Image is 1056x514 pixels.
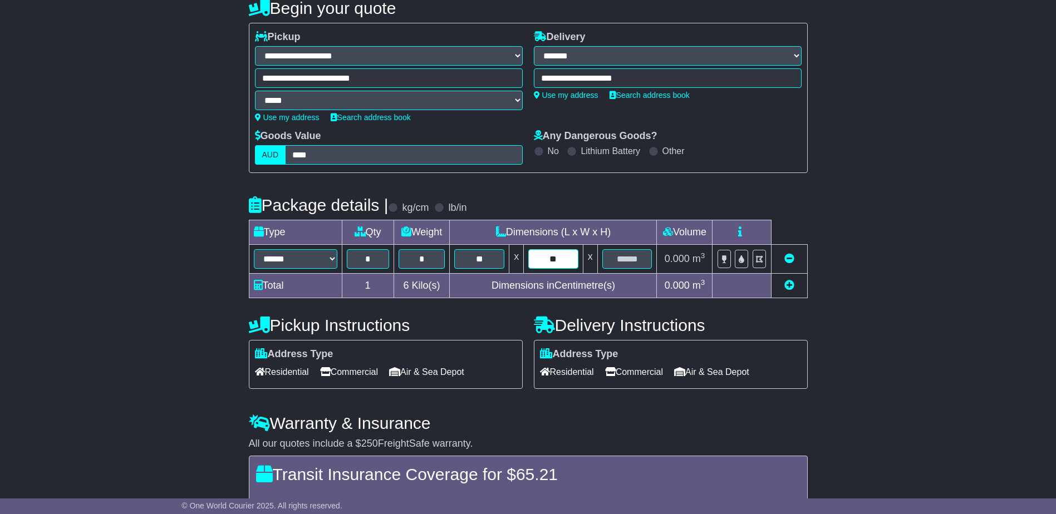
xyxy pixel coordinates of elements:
span: © One World Courier 2025. All rights reserved. [181,501,342,510]
td: x [583,245,597,274]
a: Remove this item [784,253,794,264]
span: Residential [255,363,309,380]
h4: Warranty & Insurance [249,414,808,432]
a: Search address book [610,91,690,100]
span: 250 [361,438,378,449]
h4: Package details | [249,196,389,214]
sup: 3 [701,278,705,286]
span: Air & Sea Depot [389,363,464,380]
span: 0.000 [665,253,690,264]
label: Other [662,146,685,156]
label: Lithium Battery [581,146,640,156]
td: Dimensions (L x W x H) [450,220,657,245]
td: x [509,245,524,274]
td: Kilo(s) [394,274,450,298]
label: No [548,146,559,156]
label: Address Type [255,348,333,360]
td: Dimensions in Centimetre(s) [450,274,657,298]
h4: Transit Insurance Coverage for $ [256,465,800,483]
label: Goods Value [255,130,321,142]
td: Volume [657,220,713,245]
label: kg/cm [402,202,429,214]
span: 0.000 [665,280,690,291]
label: Any Dangerous Goods? [534,130,657,142]
td: Weight [394,220,450,245]
label: AUD [255,145,286,165]
label: Delivery [534,31,586,43]
a: Search address book [331,113,411,122]
span: 65.21 [516,465,558,483]
span: Commercial [605,363,663,380]
span: 6 [403,280,409,291]
td: 1 [342,274,394,298]
td: Total [249,274,342,298]
td: Type [249,220,342,245]
span: m [692,253,705,264]
label: Pickup [255,31,301,43]
label: lb/in [448,202,466,214]
a: Use my address [255,113,320,122]
a: Use my address [534,91,598,100]
div: All our quotes include a $ FreightSafe warranty. [249,438,808,450]
td: Qty [342,220,394,245]
span: Air & Sea Depot [674,363,749,380]
span: Commercial [320,363,378,380]
span: m [692,280,705,291]
h4: Pickup Instructions [249,316,523,334]
label: Address Type [540,348,618,360]
span: Residential [540,363,594,380]
sup: 3 [701,251,705,260]
h4: Delivery Instructions [534,316,808,334]
a: Add new item [784,280,794,291]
